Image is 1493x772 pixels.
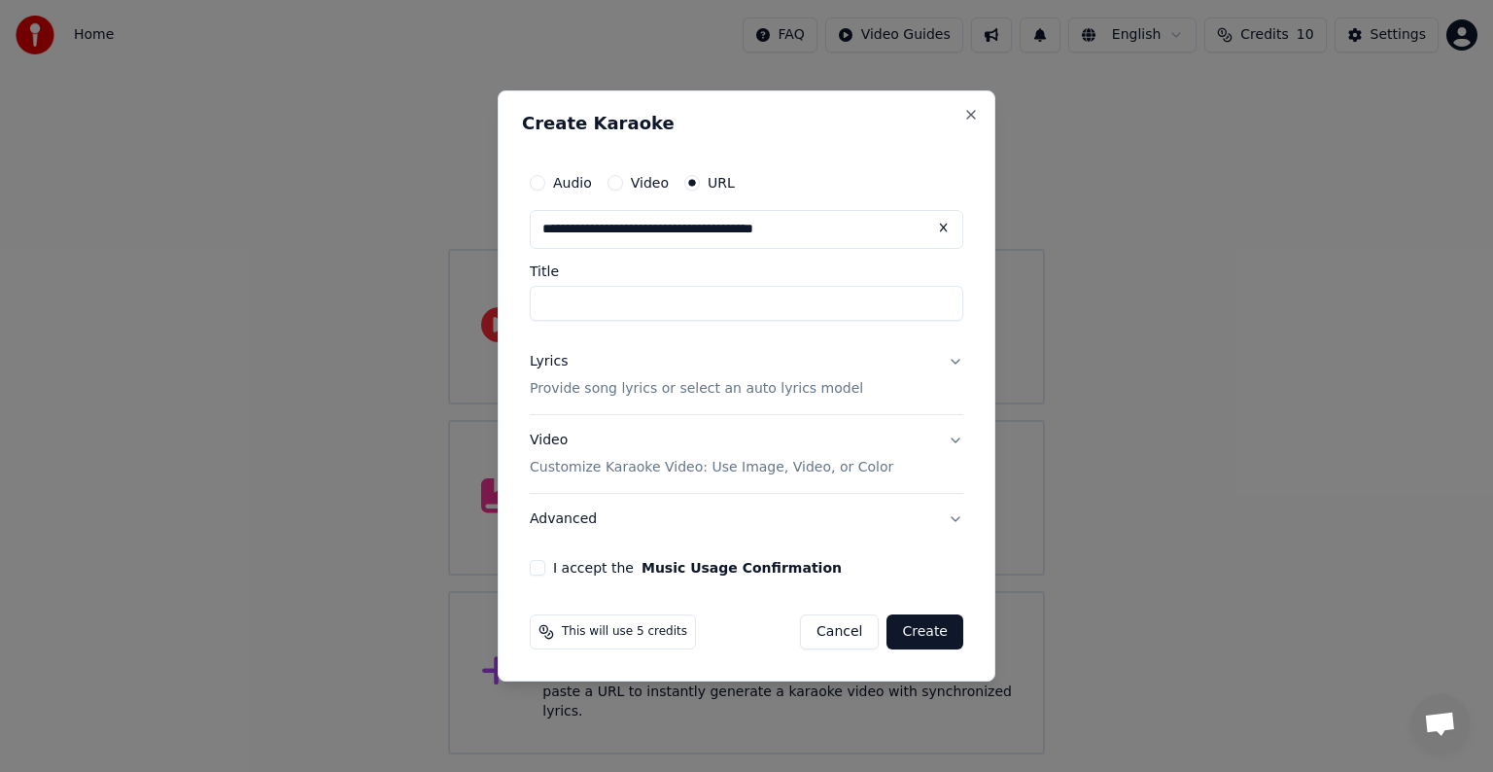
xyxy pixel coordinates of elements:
div: Video [530,431,893,477]
button: VideoCustomize Karaoke Video: Use Image, Video, or Color [530,415,963,493]
label: I accept the [553,561,842,575]
span: This will use 5 credits [562,624,687,640]
h2: Create Karaoke [522,115,971,132]
label: Video [631,176,669,190]
label: Audio [553,176,592,190]
button: LyricsProvide song lyrics or select an auto lyrics model [530,336,963,414]
button: I accept the [642,561,842,575]
button: Create [886,614,963,649]
button: Advanced [530,494,963,544]
div: Lyrics [530,352,568,371]
label: URL [708,176,735,190]
button: Cancel [800,614,879,649]
label: Title [530,264,963,278]
p: Provide song lyrics or select an auto lyrics model [530,379,863,399]
p: Customize Karaoke Video: Use Image, Video, or Color [530,458,893,477]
